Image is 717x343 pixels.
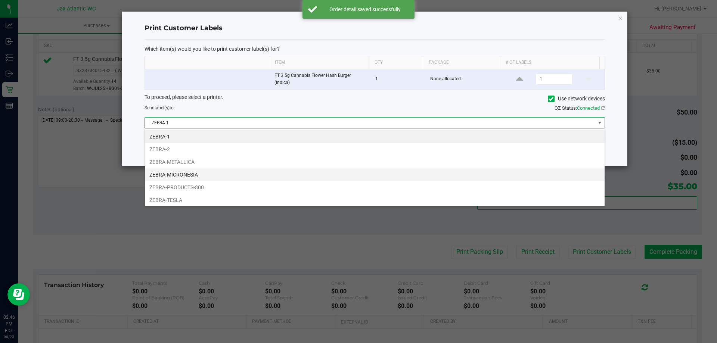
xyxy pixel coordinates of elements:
td: None allocated [426,69,504,89]
div: Order detail saved successfully [321,6,409,13]
li: ZEBRA-METALLICA [145,156,605,168]
iframe: Resource center [7,283,30,306]
h4: Print Customer Labels [145,24,605,33]
li: ZEBRA-PRODUCTS-300 [145,181,605,194]
span: label(s) [155,105,170,110]
li: ZEBRA-2 [145,143,605,156]
li: ZEBRA-MICRONESIA [145,168,605,181]
label: Use network devices [548,95,605,103]
li: ZEBRA-1 [145,130,605,143]
span: ZEBRA-1 [145,118,595,128]
span: QZ Status: [555,105,605,111]
th: # of labels [500,56,599,69]
span: Connected [577,105,600,111]
span: Send to: [145,105,175,110]
th: Package [423,56,500,69]
td: FT 3.5g Cannabis Flower Hash Burger (Indica) [270,69,371,89]
p: Which item(s) would you like to print customer label(s) for? [145,46,605,52]
div: To proceed, please select a printer. [139,93,611,105]
li: ZEBRA-TESLA [145,194,605,206]
th: Item [269,56,369,69]
th: Qty [369,56,423,69]
td: 1 [371,69,426,89]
